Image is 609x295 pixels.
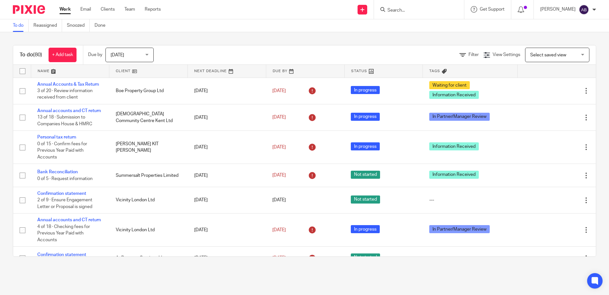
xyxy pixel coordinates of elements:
[480,7,504,12] span: Get Support
[272,256,286,260] span: [DATE]
[109,78,188,104] td: Boe Property Group Ltd
[109,247,188,270] td: Ar Property Services Llp
[37,135,76,139] a: Personal tax return
[109,104,188,130] td: [DEMOGRAPHIC_DATA] Community Centre Kent Ltd
[272,115,286,120] span: [DATE]
[109,164,188,187] td: Summersalt Properties Limited
[124,6,135,13] a: Team
[429,91,479,99] span: Information Received
[272,198,286,203] span: [DATE]
[188,187,266,213] td: [DATE]
[429,113,490,121] span: In Partner/Manager Review
[20,52,42,58] h1: To do
[37,115,92,127] span: 13 of 18 · Submission to Companies House & HMRC
[37,82,99,87] a: Annual Accounts & Tax Return
[88,52,102,58] p: Due by
[530,53,566,57] span: Select saved view
[49,48,77,62] a: + Add task
[188,247,266,270] td: [DATE]
[272,145,286,149] span: [DATE]
[13,5,45,14] img: Pixie
[540,6,576,13] p: [PERSON_NAME]
[111,53,124,57] span: [DATE]
[272,89,286,93] span: [DATE]
[188,164,266,187] td: [DATE]
[37,252,86,257] a: Confirmation statement
[33,19,62,32] a: Reassigned
[429,142,479,150] span: Information Received
[351,86,380,94] span: In progress
[429,81,470,89] span: Waiting for client
[80,6,91,13] a: Email
[37,198,92,209] span: 2 of 9 · Ensure Engagement Letter or Proposal is signed
[429,69,440,73] span: Tags
[37,218,101,222] a: Annual accounts and CT return
[188,131,266,164] td: [DATE]
[67,19,90,32] a: Snoozed
[351,142,380,150] span: In progress
[145,6,161,13] a: Reports
[493,52,520,57] span: View Settings
[351,171,380,179] span: Not started
[468,52,479,57] span: Filter
[13,19,29,32] a: To do
[188,214,266,247] td: [DATE]
[188,104,266,130] td: [DATE]
[109,187,188,213] td: Vicinity London Ltd
[37,176,93,181] span: 0 of 5 · Request information
[429,255,511,261] div: ---
[429,225,490,233] span: In Partner/Manager Review
[351,253,380,262] span: Not started
[429,197,511,203] div: ---
[351,113,380,121] span: In progress
[37,89,93,100] span: 3 of 20 · Review information received from client
[579,5,589,15] img: svg%3E
[33,52,42,57] span: (80)
[37,191,86,196] a: Confirmation statement
[101,6,115,13] a: Clients
[351,195,380,204] span: Not started
[387,8,445,14] input: Search
[272,228,286,232] span: [DATE]
[95,19,110,32] a: Done
[37,109,101,113] a: Annual accounts and CT return
[272,173,286,178] span: [DATE]
[351,225,380,233] span: In progress
[59,6,71,13] a: Work
[37,224,90,242] span: 4 of 18 · Checking fees for Previous Year Paid with Accounts
[109,214,188,247] td: Vicinity London Ltd
[37,170,78,174] a: Bank Reconciliation
[109,131,188,164] td: [PERSON_NAME] KIT [PERSON_NAME]
[188,78,266,104] td: [DATE]
[37,142,87,159] span: 0 of 15 · Confirm fees for Previous Year Paid with Accounts
[429,171,479,179] span: Information Received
